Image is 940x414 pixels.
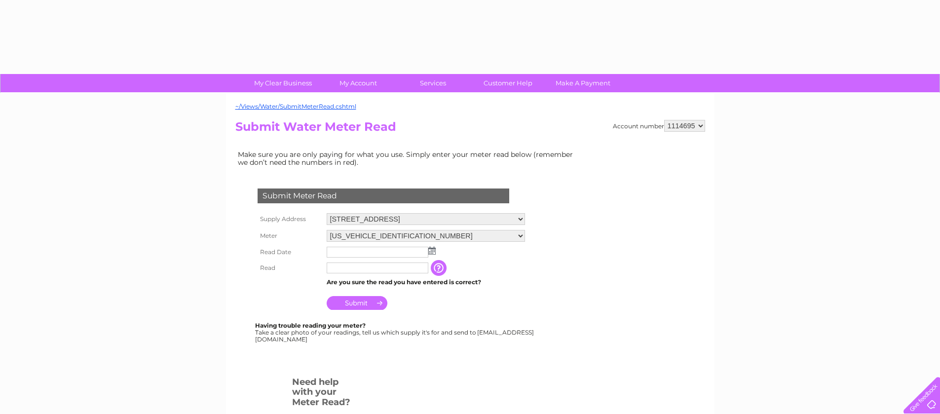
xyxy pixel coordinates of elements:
th: Read [255,260,324,276]
a: My Clear Business [242,74,324,92]
img: ... [428,247,436,255]
th: Meter [255,227,324,244]
h3: Need help with your Meter Read? [292,375,353,413]
a: ~/Views/Water/SubmitMeterRead.cshtml [235,103,356,110]
a: Services [392,74,474,92]
a: Customer Help [467,74,549,92]
td: Make sure you are only paying for what you use. Simply enter your meter read below (remember we d... [235,148,581,169]
th: Read Date [255,244,324,260]
td: Are you sure the read you have entered is correct? [324,276,527,289]
input: Information [431,260,449,276]
input: Submit [327,296,387,310]
b: Having trouble reading your meter? [255,322,366,329]
div: Account number [613,120,705,132]
div: Take a clear photo of your readings, tell us which supply it's for and send to [EMAIL_ADDRESS][DO... [255,322,535,342]
a: Make A Payment [542,74,624,92]
div: Submit Meter Read [258,188,509,203]
a: My Account [317,74,399,92]
th: Supply Address [255,211,324,227]
h2: Submit Water Meter Read [235,120,705,139]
